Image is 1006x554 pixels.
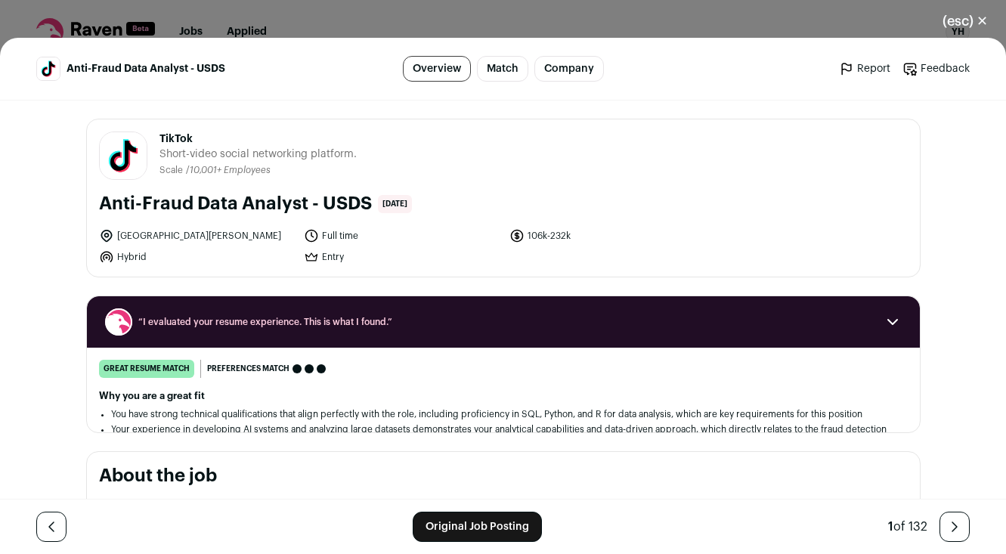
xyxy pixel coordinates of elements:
[207,361,289,376] span: Preferences match
[111,408,896,420] li: You have strong technical qualifications that align perfectly with the role, including proficienc...
[99,249,296,265] li: Hybrid
[159,147,357,162] span: Short-video social networking platform.
[159,132,357,147] span: TikTok
[902,61,970,76] a: Feedback
[138,316,868,328] span: “I evaluated your resume experience. This is what I found.”
[37,57,60,80] img: 4f647f012b339d19cb77a49d748a6d5c18c5e3d9155d65ba4186447a15ae78c9.jpg
[413,512,542,542] a: Original Job Posting
[67,61,225,76] span: Anti-Fraud Data Analyst - USDS
[186,165,271,176] li: /
[304,249,500,265] li: Entry
[888,521,893,533] span: 1
[99,228,296,243] li: [GEOGRAPHIC_DATA][PERSON_NAME]
[304,228,500,243] li: Full time
[477,56,528,82] a: Match
[190,166,271,175] span: 10,001+ Employees
[99,390,908,402] h2: Why you are a great fit
[159,165,186,176] li: Scale
[509,228,706,243] li: 106k-232k
[99,360,194,378] div: great resume match
[403,56,471,82] a: Overview
[100,132,147,179] img: 4f647f012b339d19cb77a49d748a6d5c18c5e3d9155d65ba4186447a15ae78c9.jpg
[534,56,604,82] a: Company
[99,192,372,216] h1: Anti-Fraud Data Analyst - USDS
[888,518,927,536] div: of 132
[111,423,896,447] li: Your experience in developing AI systems and analyzing large datasets demonstrates your analytica...
[839,61,890,76] a: Report
[378,195,412,213] span: [DATE]
[924,5,1006,38] button: Close modal
[99,464,908,488] h2: About the job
